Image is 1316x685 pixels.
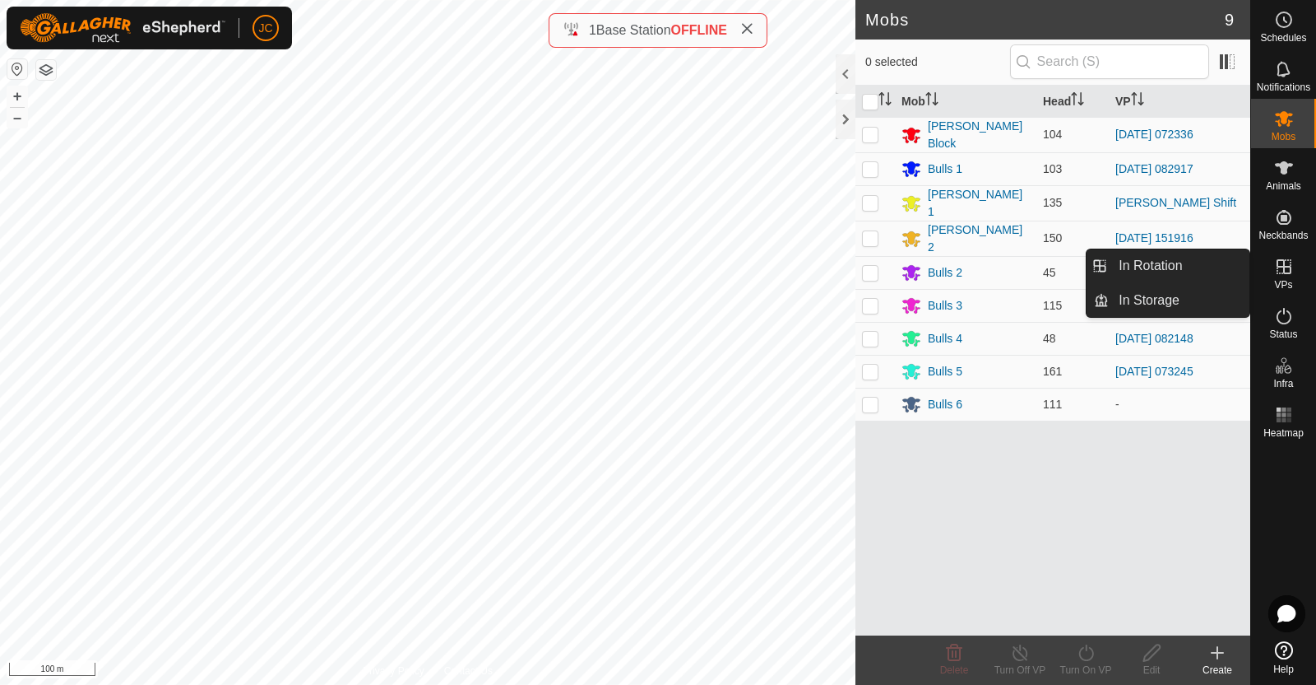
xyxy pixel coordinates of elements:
span: In Storage [1119,291,1179,310]
p-sorticon: Activate to sort [1131,95,1144,108]
span: Help [1273,664,1294,674]
span: 135 [1043,196,1062,209]
p-sorticon: Activate to sort [925,95,938,108]
a: [DATE] 082917 [1115,162,1193,175]
span: 1 [589,23,596,37]
span: Infra [1273,379,1293,389]
span: 104 [1043,128,1062,141]
button: – [7,108,27,128]
div: Bulls 2 [928,264,962,282]
span: Notifications [1257,82,1310,92]
span: Mobs [1272,132,1295,142]
th: VP [1109,86,1250,118]
span: VPs [1274,280,1292,290]
p-sorticon: Activate to sort [1071,95,1084,108]
span: 45 [1043,266,1056,279]
span: Neckbands [1258,231,1308,240]
div: [PERSON_NAME] 2 [928,221,1030,256]
span: 103 [1043,162,1062,175]
button: Map Layers [36,60,56,80]
div: Bulls 5 [928,363,962,380]
a: [PERSON_NAME] Shift [1115,196,1236,209]
div: Bulls 3 [928,297,962,315]
div: [PERSON_NAME] Block [928,118,1030,152]
div: Edit [1119,663,1184,678]
a: In Storage [1109,284,1249,317]
span: Base Station [596,23,671,37]
span: 9 [1225,7,1234,32]
input: Search (S) [1010,44,1209,79]
div: Bulls 6 [928,396,962,413]
a: In Rotation [1109,249,1249,282]
span: Delete [940,664,969,676]
li: In Rotation [1087,249,1249,282]
a: [DATE] 151916 [1115,231,1193,245]
div: Create [1184,663,1250,678]
a: Privacy Policy [363,664,424,678]
button: + [7,86,27,106]
span: Heatmap [1263,428,1304,438]
a: [DATE] 073245 [1115,365,1193,378]
button: Reset Map [7,59,27,79]
span: Status [1269,329,1297,339]
th: Head [1036,86,1109,118]
span: Schedules [1260,33,1306,43]
span: OFFLINE [671,23,727,37]
span: JC [258,20,272,37]
p-sorticon: Activate to sort [878,95,892,108]
th: Mob [895,86,1036,118]
div: Turn Off VP [987,663,1053,678]
div: [PERSON_NAME] 1 [928,186,1030,221]
h2: Mobs [865,10,1225,30]
span: 115 [1043,299,1062,312]
span: Animals [1266,181,1301,191]
a: Help [1251,635,1316,681]
span: 0 selected [865,54,1010,71]
span: In Rotation [1119,256,1182,276]
img: Gallagher Logo [20,13,225,43]
div: Turn On VP [1053,663,1119,678]
span: 111 [1043,398,1062,411]
li: In Storage [1087,284,1249,317]
span: 161 [1043,365,1062,378]
span: 150 [1043,231,1062,245]
a: Contact Us [444,664,493,678]
div: Bulls 1 [928,161,962,178]
span: 48 [1043,332,1056,345]
div: Bulls 4 [928,330,962,347]
a: [DATE] 072336 [1115,128,1193,141]
td: - [1109,388,1250,421]
a: [DATE] 082148 [1115,332,1193,345]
